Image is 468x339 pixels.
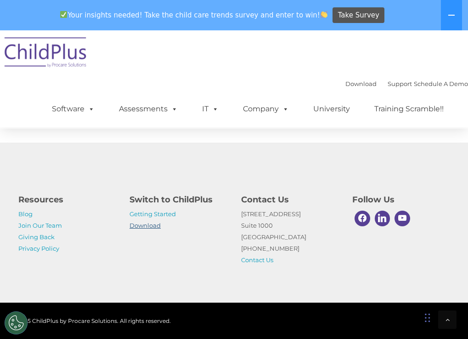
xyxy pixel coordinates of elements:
span: © 2025 ChildPlus by Procare Solutions. All rights reserved. [11,317,171,324]
iframe: Chat Widget [422,295,468,339]
h4: Switch to ChildPlus [130,193,227,206]
a: Linkedin [372,208,393,229]
a: IT [193,100,228,118]
font: | [345,80,468,87]
a: Schedule A Demo [414,80,468,87]
a: Join Our Team [18,222,62,229]
a: Take Survey [333,7,384,23]
span: Take Survey [338,7,379,23]
img: ✅ [60,11,67,18]
h4: Resources [18,193,116,206]
a: Privacy Policy [18,245,59,252]
a: Download [345,80,377,87]
a: Facebook [352,208,372,229]
a: Assessments [110,100,187,118]
div: Drag [425,304,430,332]
a: Youtube [392,208,412,229]
a: Support [388,80,412,87]
h4: Contact Us [241,193,339,206]
button: Cookies Settings [5,311,28,334]
a: Training Scramble!! [365,100,453,118]
a: University [304,100,359,118]
a: Software [43,100,104,118]
h4: Follow Us [352,193,450,206]
a: Getting Started [130,210,176,218]
a: Contact Us [241,256,273,264]
a: Giving Back [18,233,55,241]
img: 👏 [321,11,327,18]
p: [STREET_ADDRESS] Suite 1000 [GEOGRAPHIC_DATA] [PHONE_NUMBER] [241,208,339,266]
a: Download [130,222,161,229]
a: Company [234,100,298,118]
a: Blog [18,210,33,218]
span: Your insights needed! Take the child care trends survey and enter to win! [56,6,332,24]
